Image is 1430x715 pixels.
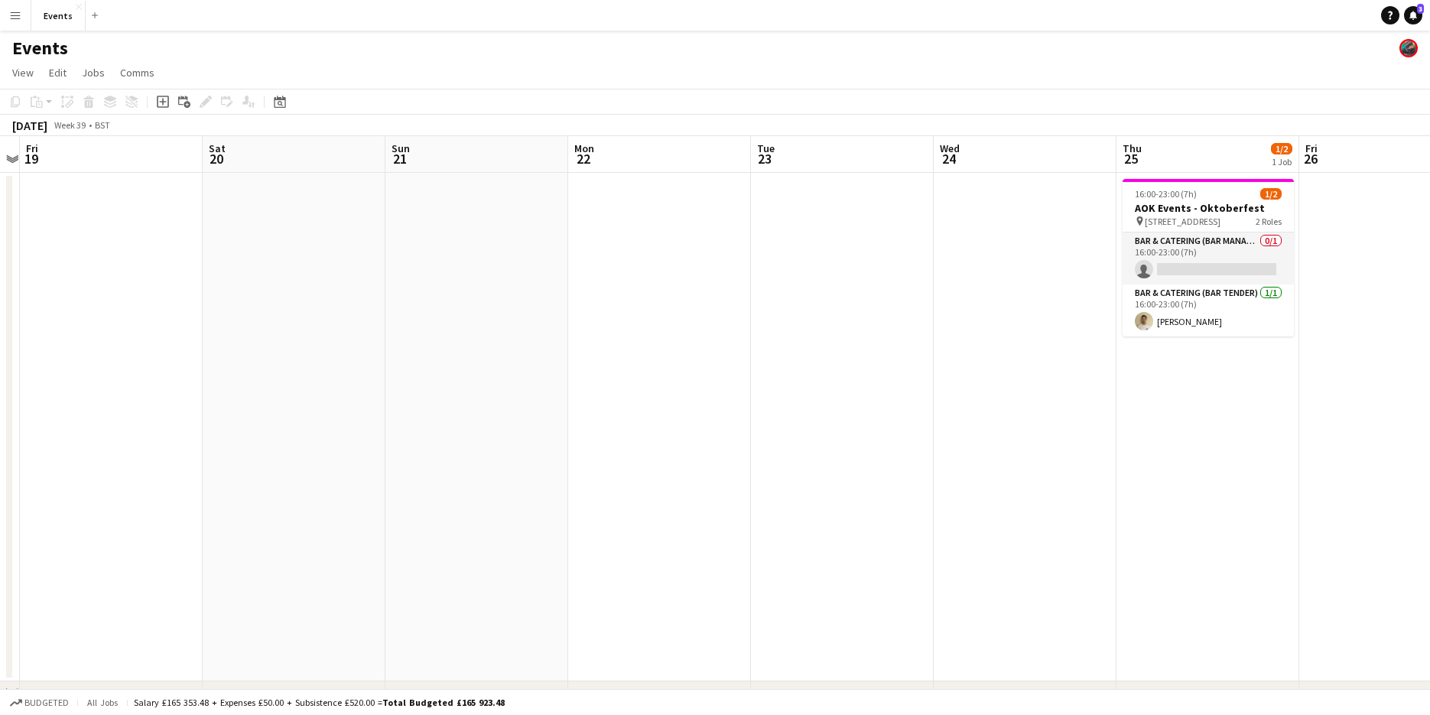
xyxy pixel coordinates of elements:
[82,66,105,80] span: Jobs
[1303,150,1318,167] span: 26
[389,150,410,167] span: 21
[76,63,111,83] a: Jobs
[1417,4,1424,14] span: 3
[24,697,69,708] span: Budgeted
[206,150,226,167] span: 20
[12,66,34,80] span: View
[1123,179,1294,336] app-job-card: 16:00-23:00 (7h)1/2AOK Events - Oktoberfest [STREET_ADDRESS]2 RolesBar & Catering (Bar Manager)0/...
[1271,143,1292,154] span: 1/2
[8,694,71,711] button: Budgeted
[382,697,505,708] span: Total Budgeted £165 923.48
[95,119,110,131] div: BST
[1123,201,1294,215] h3: AOK Events - Oktoberfest
[24,150,38,167] span: 19
[755,150,775,167] span: 23
[1123,284,1294,336] app-card-role: Bar & Catering (Bar Tender)1/116:00-23:00 (7h)[PERSON_NAME]
[1399,39,1418,57] app-user-avatar: Dom Roche
[572,150,594,167] span: 22
[1256,216,1282,227] span: 2 Roles
[31,1,86,31] button: Events
[1260,188,1282,200] span: 1/2
[49,66,67,80] span: Edit
[1123,141,1142,155] span: Thu
[134,697,505,708] div: Salary £165 353.48 + Expenses £50.00 + Subsistence £520.00 =
[1404,6,1422,24] a: 3
[757,141,775,155] span: Tue
[938,150,960,167] span: 24
[1272,156,1292,167] div: 1 Job
[84,697,121,708] span: All jobs
[120,66,154,80] span: Comms
[1120,150,1142,167] span: 25
[392,141,410,155] span: Sun
[6,63,40,83] a: View
[1305,141,1318,155] span: Fri
[574,141,594,155] span: Mon
[114,63,161,83] a: Comms
[12,37,68,60] h1: Events
[26,141,38,155] span: Fri
[1145,216,1220,227] span: [STREET_ADDRESS]
[43,63,73,83] a: Edit
[24,685,81,700] div: New group
[1135,188,1197,200] span: 16:00-23:00 (7h)
[12,118,47,133] div: [DATE]
[1123,232,1294,284] app-card-role: Bar & Catering (Bar Manager)0/116:00-23:00 (7h)
[50,119,89,131] span: Week 39
[209,141,226,155] span: Sat
[940,141,960,155] span: Wed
